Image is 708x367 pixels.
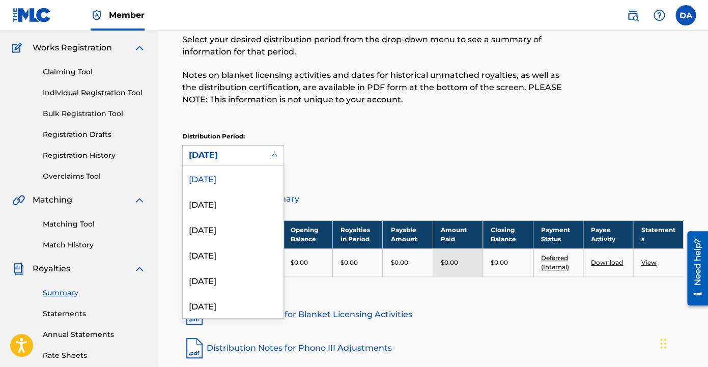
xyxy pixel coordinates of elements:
a: View [641,259,656,266]
div: [DATE] [183,165,284,191]
a: Match History [43,240,146,250]
img: Top Rightsholder [91,9,103,21]
img: expand [133,263,146,275]
div: [DATE] [183,267,284,293]
th: Opening Balance [282,220,332,248]
a: Registration Drafts [43,129,146,140]
a: Individual Registration Tool [43,88,146,98]
a: Download [591,259,623,266]
div: Help [649,5,669,25]
p: Notes on blanket licensing activities and dates for historical unmatched royalties, as well as th... [182,69,568,106]
a: Distribution Summary [182,187,684,211]
img: pdf [182,336,207,360]
a: Public Search [622,5,643,25]
div: [DATE] [189,149,259,161]
div: [DATE] [183,191,284,216]
img: search [627,9,639,21]
img: Matching [12,194,25,206]
iframe: Chat Widget [657,318,708,367]
img: expand [133,42,146,54]
th: Statements [633,220,684,248]
div: [DATE] [183,293,284,318]
span: Matching [33,194,72,206]
th: Amount Paid [433,220,483,248]
th: Closing Balance [483,220,533,248]
img: expand [133,194,146,206]
a: Bulk Registration Tool [43,108,146,119]
img: MLC Logo [12,8,51,22]
a: Annual Statements [43,329,146,340]
p: $0.00 [390,258,408,267]
a: Summary [43,288,146,298]
div: [DATE] [183,242,284,267]
a: Matching Tool [43,219,146,230]
th: Payment Status [533,220,583,248]
a: Distribution Notes for Phono III Adjustments [182,336,684,360]
a: Statements [43,308,146,319]
a: Overclaims Tool [43,171,146,182]
a: Claiming Tool [43,67,146,77]
a: Registration History [43,150,146,161]
div: User Menu [675,5,696,25]
a: Rate Sheets [43,350,146,361]
th: Royalties in Period [332,220,382,248]
span: Works Registration [33,42,112,54]
span: Royalties [33,263,70,275]
p: Distribution Period: [182,132,284,141]
img: Works Registration [12,42,25,54]
img: Royalties [12,263,24,275]
p: Select your desired distribution period from the drop-down menu to see a summary of information f... [182,34,568,58]
th: Payable Amount [383,220,433,248]
p: $0.00 [491,258,508,267]
th: Payee Activity [583,220,633,248]
div: Drag [660,328,666,359]
p: $0.00 [341,258,358,267]
p: $0.00 [290,258,307,267]
a: Distribution Notes for Blanket Licensing Activities [182,302,684,327]
img: help [653,9,665,21]
span: Member [109,9,145,21]
div: [DATE] [183,216,284,242]
p: $0.00 [441,258,458,267]
iframe: Resource Center [679,226,708,310]
a: Deferred (Internal) [541,254,569,271]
